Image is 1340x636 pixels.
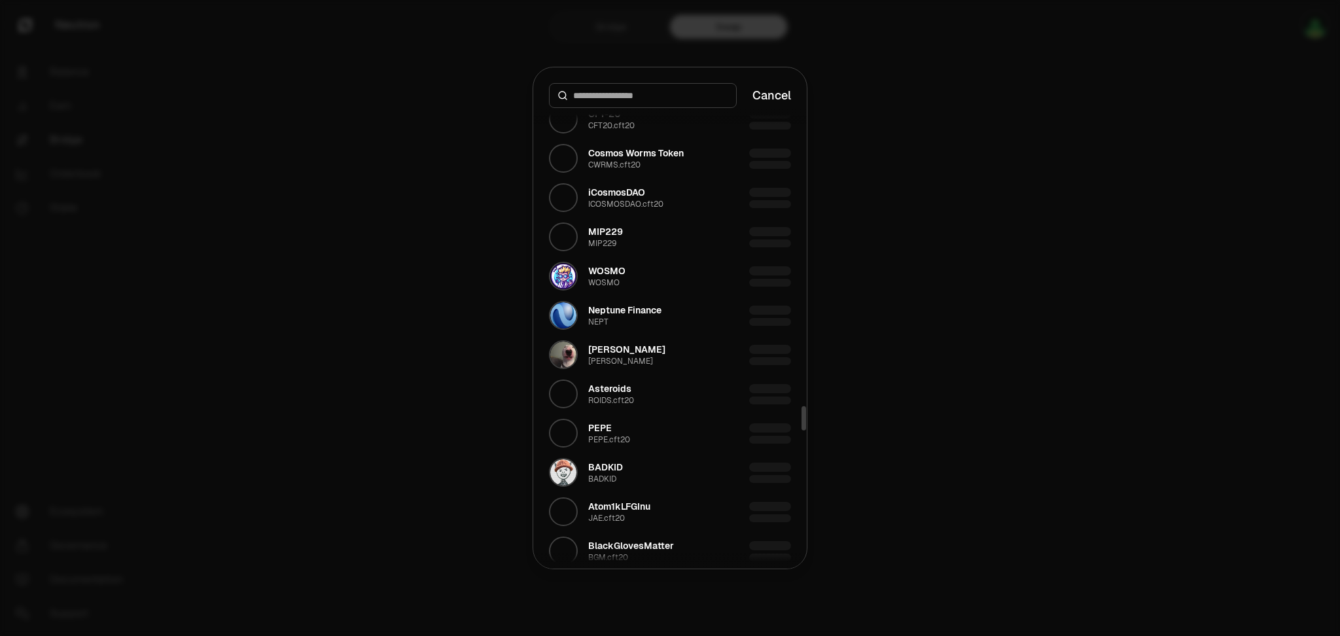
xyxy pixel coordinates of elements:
[588,461,623,474] div: BADKID
[541,296,799,335] button: NEPT LogoNeptune FinanceNEPT
[541,178,799,217] button: ICOSMOSDAO.cft20 LogoiCosmosDAOICOSMOSDAO.cft20
[541,453,799,492] button: BADKID LogoBADKIDBADKID
[588,395,634,406] div: ROIDS.cft20
[550,302,576,328] img: NEPT Logo
[541,374,799,414] button: ROIDS.cft20 LogoAsteroidsROIDS.cft20
[588,107,621,120] div: CFT-20
[541,414,799,453] button: PEPE.cft20 LogoPEPEPEPE.cft20
[588,277,620,288] div: WOSMO
[588,238,616,249] div: MIP229
[588,304,661,317] div: Neptune Finance
[541,139,799,178] button: CWRMS.cft20 LogoCosmos Worms TokenCWRMS.cft20
[588,225,623,238] div: MIP229
[550,263,576,289] img: WOSMO Logo
[541,492,799,531] button: JAE.cft20 LogoAtom1kLFGInuJAE.cft20
[588,343,665,356] div: [PERSON_NAME]
[541,217,799,256] button: MIP229 LogoMIP229MIP229
[588,539,674,552] div: BlackGlovesMatter
[752,86,791,105] button: Cancel
[588,120,635,131] div: CFT20.cft20
[588,500,650,513] div: Atom1kLFGInu
[588,186,645,199] div: iCosmosDAO
[588,552,628,563] div: BGM.cft20
[588,434,630,445] div: PEPE.cft20
[541,99,799,139] button: CFT20.cft20 LogoCFT-20CFT20.cft20
[588,317,608,327] div: NEPT
[541,256,799,296] button: WOSMO LogoWOSMOWOSMO
[541,335,799,374] button: NELSON Logo[PERSON_NAME][PERSON_NAME]
[588,356,653,366] div: [PERSON_NAME]
[588,382,631,395] div: Asteroids
[588,513,625,523] div: JAE.cft20
[588,147,684,160] div: Cosmos Worms Token
[588,474,616,484] div: BADKID
[588,264,626,277] div: WOSMO
[550,459,576,486] img: BADKID Logo
[541,531,799,571] button: BGM.cft20 LogoBlackGlovesMatterBGM.cft20
[588,199,663,209] div: ICOSMOSDAO.cft20
[588,160,641,170] div: CWRMS.cft20
[550,342,576,368] img: NELSON Logo
[588,421,612,434] div: PEPE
